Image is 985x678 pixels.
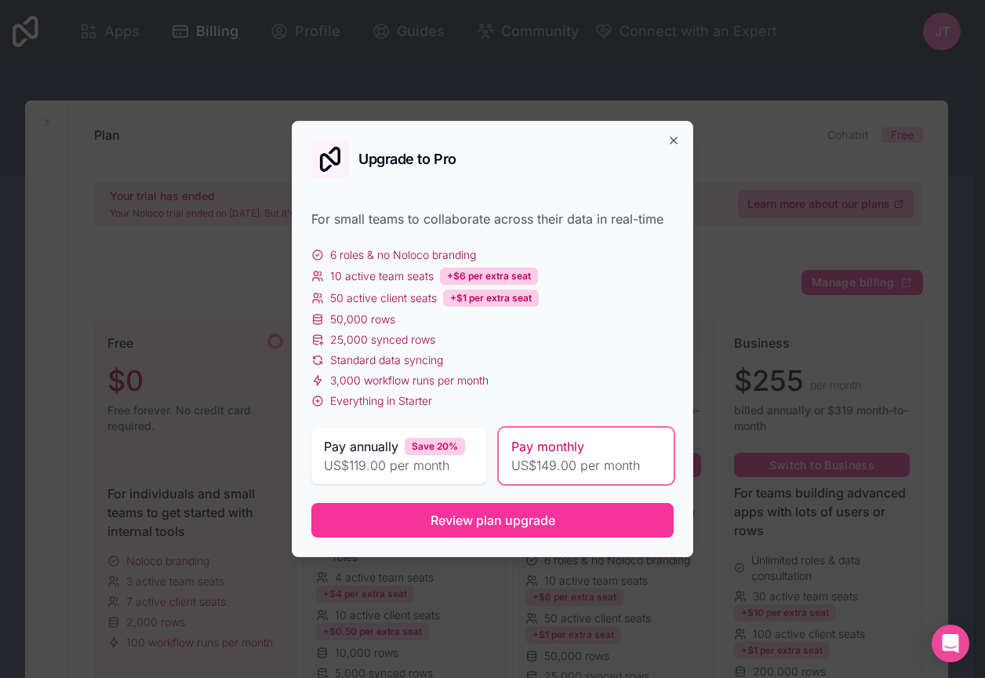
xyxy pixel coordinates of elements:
[330,393,432,409] span: Everything in Starter
[330,290,437,306] span: 50 active client seats
[431,511,555,530] span: Review plan upgrade
[511,456,661,475] span: US$149.00 per month
[330,247,476,263] span: 6 roles & no Noloco branding
[311,210,674,228] div: For small teams to collaborate across their data in real-time
[330,352,443,368] span: Standard data syncing
[324,456,474,475] span: US$119.00 per month
[511,437,584,456] span: Pay monthly
[358,152,456,166] h2: Upgrade to Pro
[324,437,398,456] span: Pay annually
[443,290,539,307] div: +$1 per extra seat
[667,134,680,147] button: Close
[330,373,489,388] span: 3,000 workflow runs per month
[330,268,434,284] span: 10 active team seats
[405,438,465,455] div: Save 20%
[330,332,435,348] span: 25,000 synced rows
[330,312,395,327] span: 50,000 rows
[440,268,538,285] div: +$6 per extra seat
[311,503,674,538] button: Review plan upgrade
